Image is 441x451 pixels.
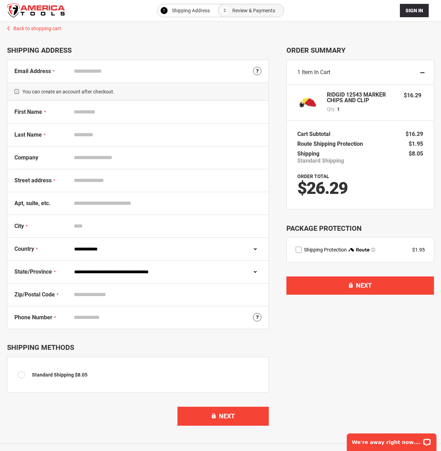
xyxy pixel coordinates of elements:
[7,4,65,18] img: America Tools
[297,69,300,76] span: 1
[297,129,334,139] th: Cart Subtotal
[342,429,441,451] iframe: LiveChat chat widget
[304,247,347,253] span: Shipping Protection
[327,106,335,112] span: Qty
[412,246,425,253] div: $1.95
[14,154,38,161] span: Company
[371,248,375,252] span: Learn more
[163,6,165,15] span: 1
[14,246,34,252] span: Country
[296,246,425,253] div: route shipping protection selector element
[409,150,423,157] span: $8.05
[219,412,235,420] span: Next
[297,174,329,179] strong: Order Total
[356,282,372,289] span: Next
[14,109,42,115] span: First Name
[7,343,269,352] div: Shipping Methods
[286,276,434,295] button: Next
[337,106,340,113] span: 1
[406,8,423,13] span: Sign In
[7,4,65,18] a: store logo
[409,140,423,147] span: $1.95
[400,4,429,17] button: Sign In
[232,6,275,15] span: Review & Payments
[302,69,330,76] span: Item in Cart
[297,139,367,149] th: Route Shipping Protection
[14,68,51,74] span: Email Address
[14,223,24,229] span: City
[297,157,344,164] span: Standard Shipping
[172,6,210,15] span: Shipping Address
[297,150,319,157] span: Shipping
[14,177,52,184] span: Street address
[7,83,268,101] span: You can create an account after checkout.
[75,372,87,378] span: $8.05
[327,92,397,103] strong: RIDGID 12543 MARKER CHIPS AND CLIP
[286,223,434,234] div: Package Protection
[404,92,421,99] span: $16.29
[14,268,52,275] span: State/Province
[7,46,269,54] div: Shipping Address
[14,314,52,321] span: Phone Number
[297,92,318,113] img: RIDGID 12543 MARKER CHIPS AND CLIP
[14,131,42,138] span: Last Name
[286,46,434,54] span: Order Summary
[223,6,226,15] span: 2
[32,372,74,378] span: Standard Shipping
[177,407,269,426] button: Next
[406,131,423,137] span: $16.29
[14,200,51,207] span: Apt, suite, etc.
[297,178,348,198] span: $26.29
[14,291,55,298] span: Zip/Postal Code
